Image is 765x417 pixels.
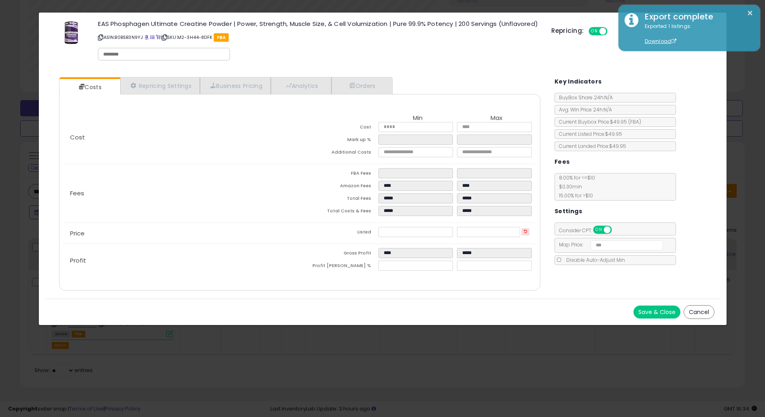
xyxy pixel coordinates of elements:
span: 8.00 % for <= $10 [555,174,595,199]
span: Consider CPT: [555,227,623,234]
td: Listed [300,227,378,240]
button: Save & Close [633,306,680,319]
a: Analytics [271,77,331,94]
th: Max [457,115,536,122]
a: Your listing only [156,34,160,41]
span: Disable Auto-Adjust Min [562,257,625,263]
span: OFF [610,227,623,233]
h5: Fees [555,157,570,167]
span: Avg. Win Price 24h: N/A [555,106,612,113]
p: ASIN: B0BSB3N9YJ | SKU: M2-3H44-8DFK [98,31,539,44]
td: Profit [PERSON_NAME] % [300,261,378,273]
p: Cost [64,134,300,141]
h5: Repricing: [551,28,584,34]
td: Mark up % [300,135,378,147]
span: $49.95 [610,118,641,125]
a: Orders [331,77,391,94]
button: × [747,8,753,18]
td: Gross Profit [300,248,378,261]
span: BuyBox Share 24h: N/A [555,94,613,101]
a: Repricing Settings [120,77,200,94]
span: Current Landed Price: $49.95 [555,143,626,150]
a: Business Pricing [200,77,271,94]
td: Amazon Fees [300,181,378,193]
h5: Settings [555,206,582,216]
button: Cancel [684,305,714,319]
a: Download [645,38,676,45]
span: ( FBA ) [628,118,641,125]
div: Export complete [639,11,754,23]
a: Costs [59,79,119,95]
span: Current Buybox Price: [555,118,641,125]
p: Fees [64,190,300,197]
p: Profit [64,257,300,264]
span: $0.30 min [555,183,582,190]
span: ON [594,227,604,233]
span: 15.00 % for > $10 [555,192,593,199]
img: 41Jw6725OnL._SL60_.jpg [59,21,83,45]
th: Min [378,115,457,122]
div: Exported 1 listings. [639,23,754,45]
span: ON [590,28,600,35]
span: FBA [214,33,229,42]
td: Cost [300,122,378,135]
a: All offer listings [150,34,155,41]
a: BuyBox page [144,34,149,41]
h3: EAS Phosphagen Ultimate Creatine Powder | Power, Strength, Muscle Size, & Cell Volumization | Pur... [98,21,539,27]
td: Total Fees [300,193,378,206]
td: Total Costs & Fees [300,206,378,218]
span: Current Listed Price: $49.95 [555,130,622,137]
span: OFF [606,28,619,35]
p: Price [64,230,300,237]
h5: Key Indicators [555,77,602,87]
td: FBA Fees [300,168,378,181]
td: Additional Costs [300,147,378,160]
span: Map Price: [555,241,663,248]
